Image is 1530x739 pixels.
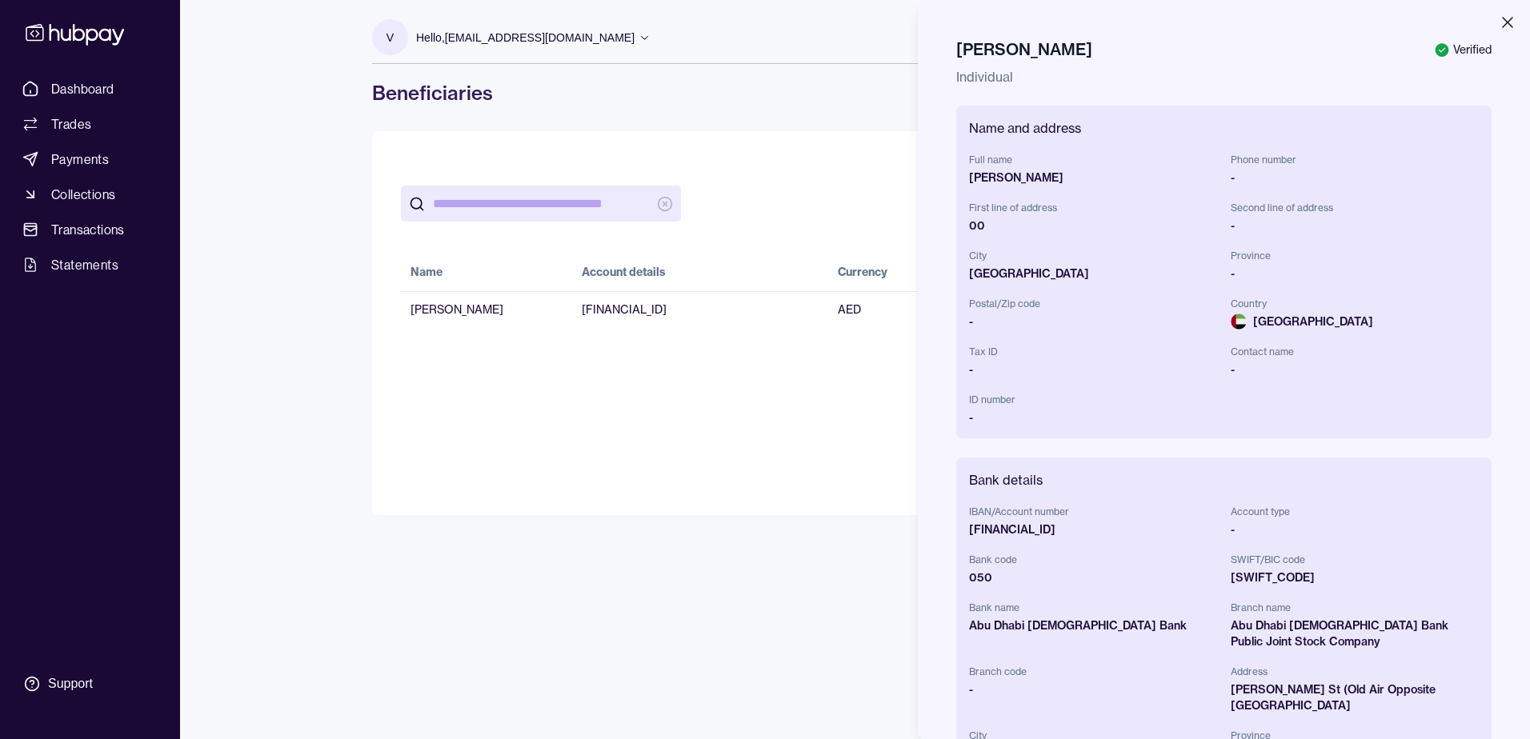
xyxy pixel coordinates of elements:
span: City [969,246,1217,266]
div: - [1231,170,1479,186]
div: - [969,362,1217,377]
div: [PERSON_NAME] [969,170,1217,186]
span: IBAN/Account number [969,502,1217,521]
div: Abu Dhabi [DEMOGRAPHIC_DATA] Bank [969,617,1217,633]
div: - [1231,521,1479,537]
span: Country [1231,294,1479,314]
div: - [969,681,1217,697]
span: Branch name [1231,598,1479,617]
div: [GEOGRAPHIC_DATA] [969,266,1217,282]
div: - [969,314,1217,330]
div: - [1231,266,1479,282]
div: [PERSON_NAME] St (Old Air Opposite [GEOGRAPHIC_DATA] [1231,681,1479,713]
div: [SWIFT_CODE] [1231,569,1479,585]
span: SWIFT/BIC code [1231,550,1479,569]
span: First line of address [969,198,1217,218]
p: Individual [956,67,1492,86]
div: Verified [1434,42,1492,58]
span: Full name [969,150,1217,170]
h2: Bank details [969,470,1479,489]
span: Bank code [969,550,1217,569]
div: [FINANCIAL_ID] [969,521,1217,537]
span: Account type [1231,502,1479,521]
div: - [969,409,1217,425]
div: 050 [969,569,1217,585]
span: Postal/Zip code [969,294,1217,314]
span: Bank name [969,598,1217,617]
div: - [1231,362,1479,377]
span: Phone number [1231,150,1479,170]
div: 00 [969,218,1217,234]
span: ID number [969,390,1217,409]
h2: [PERSON_NAME] [956,38,1492,61]
span: Address [1231,662,1479,681]
span: Province [1231,246,1479,266]
span: [GEOGRAPHIC_DATA] [1231,314,1479,330]
span: Tax ID [969,342,1217,362]
span: Second line of address [1231,198,1479,218]
div: Abu Dhabi [DEMOGRAPHIC_DATA] Bank Public Joint Stock Company [1231,617,1479,649]
div: - [1231,218,1479,234]
h2: Name and address [969,118,1479,138]
span: Branch code [969,662,1217,681]
span: Contact name [1231,342,1479,362]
